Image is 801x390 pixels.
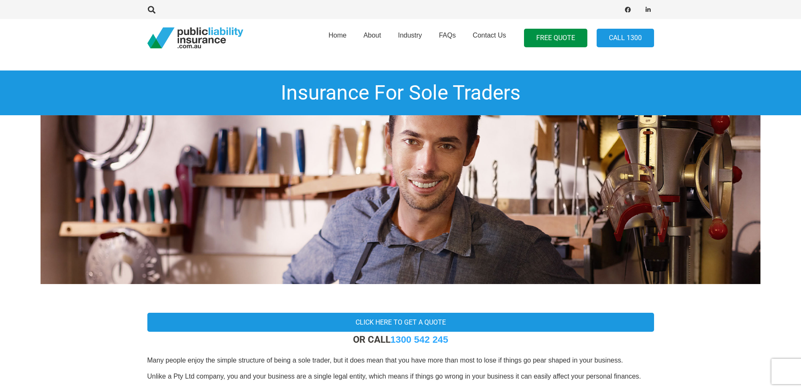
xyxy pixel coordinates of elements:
p: Unlike a Pty Ltd company, you and your business are a single legal entity, which means if things ... [147,372,654,381]
a: Home [320,16,355,60]
a: FAQs [430,16,464,60]
span: Home [329,32,347,39]
a: Click here to get a quote [147,313,654,332]
a: Contact Us [464,16,514,60]
span: FAQs [439,32,456,39]
a: Search [144,6,160,14]
p: Many people enjoy the simple structure of being a sole trader, but it does mean that you have mor... [147,356,654,365]
a: Facebook [622,4,634,16]
a: About [355,16,390,60]
a: pli_logotransparent [147,27,243,49]
img: Insurance For Tradies [41,115,760,284]
a: Call 1300 [597,29,654,48]
span: About [364,32,381,39]
strong: OR CALL [353,334,448,345]
a: FREE QUOTE [524,29,587,48]
a: LinkedIn [642,4,654,16]
span: Industry [398,32,422,39]
a: 1300 542 245 [391,334,448,345]
a: Industry [389,16,430,60]
span: Contact Us [472,32,506,39]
